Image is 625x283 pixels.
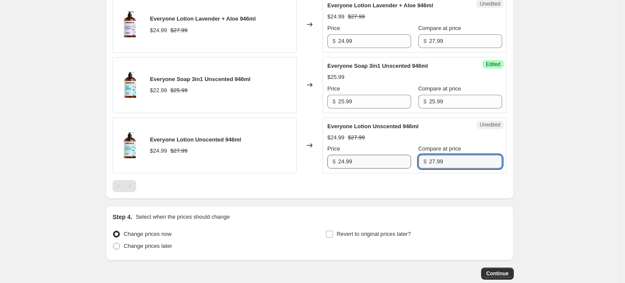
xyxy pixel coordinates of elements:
span: $ [332,98,335,105]
div: $25.99 [327,73,345,81]
span: Compare at price [418,145,461,152]
span: Edited [486,61,500,68]
span: Price [327,145,340,152]
h2: Step 4. [113,213,132,221]
span: Compare at price [418,25,461,31]
button: Continue [481,268,514,280]
span: Change prices later [124,243,172,249]
div: $24.99 [150,147,167,155]
span: Change prices now [124,231,171,237]
div: $22.99 [150,86,167,95]
img: EVO_Lotion_US_900x_c90aa5be-c077-4de3-b8cc-0da3b856e035_80x.webp [117,132,143,158]
div: $24.99 [327,133,345,142]
span: Everyone Soap 3in1 Unscented 946ml [327,63,428,69]
span: Price [327,85,340,92]
strike: $27.99 [171,26,188,35]
span: Compare at price [418,85,461,92]
span: $ [332,158,335,165]
strike: $27.99 [348,12,365,21]
span: Everyone Lotion Unscented 946ml [150,136,241,143]
span: $ [424,38,427,44]
span: Unedited [480,0,500,7]
span: Everyone Lotion Unscented 946ml [327,123,418,129]
span: Price [327,25,340,31]
span: $ [332,38,335,44]
span: Unedited [480,121,500,128]
strike: $27.99 [171,147,188,155]
div: $24.99 [327,12,345,21]
span: Everyone Lotion Lavender + Aloe 946ml [327,2,433,9]
span: Everyone Lotion Lavender + Aloe 946ml [150,15,256,22]
nav: Pagination [113,180,136,192]
strike: $25.99 [171,86,188,95]
img: EVO_3in1_US_900x_f933d650-8432-4e3f-8909-d1c10e13c96d_80x.webp [117,72,143,98]
span: Everyone Soap 3in1 Unscented 946ml [150,76,250,82]
strike: $27.99 [348,133,365,142]
span: $ [424,98,427,105]
span: Continue [486,270,509,277]
span: $ [424,158,427,165]
img: EVO_Lotion_LA_900x_9b047f26-2a8b-4b07-a660-ad38ab166a59_80x.webp [117,12,143,37]
span: Revert to original prices later? [337,231,411,237]
div: $24.99 [150,26,167,35]
p: Select when the prices should change [136,213,230,221]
